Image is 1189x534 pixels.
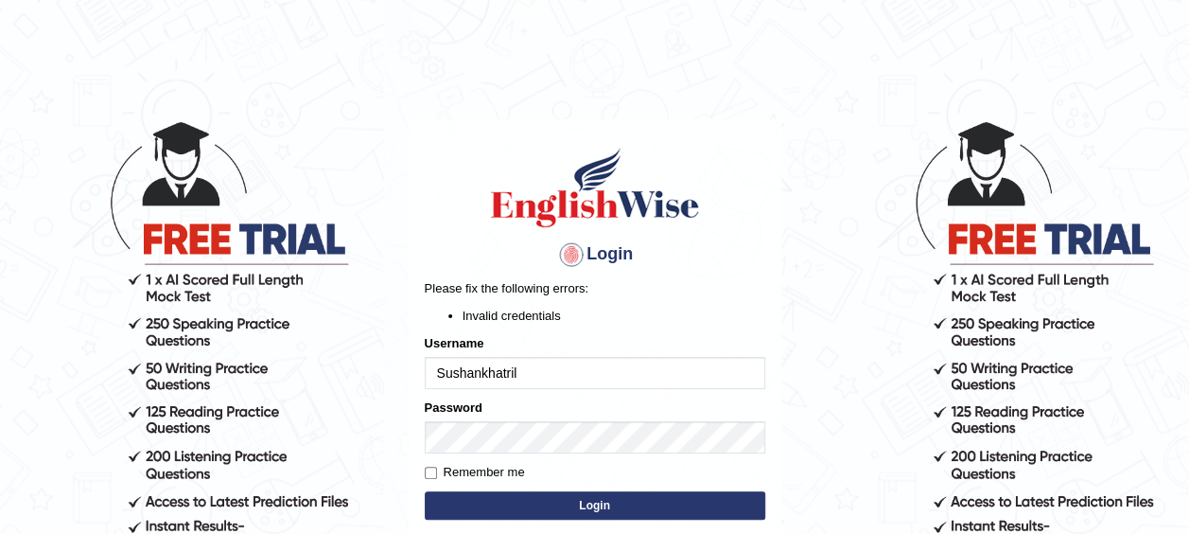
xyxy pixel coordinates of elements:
[425,399,482,417] label: Password
[425,491,765,520] button: Login
[425,334,484,352] label: Username
[425,467,437,479] input: Remember me
[487,145,703,230] img: Logo of English Wise sign in for intelligent practice with AI
[425,463,525,482] label: Remember me
[463,307,765,325] li: Invalid credentials
[425,279,765,297] p: Please fix the following errors:
[425,240,765,270] h4: Login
